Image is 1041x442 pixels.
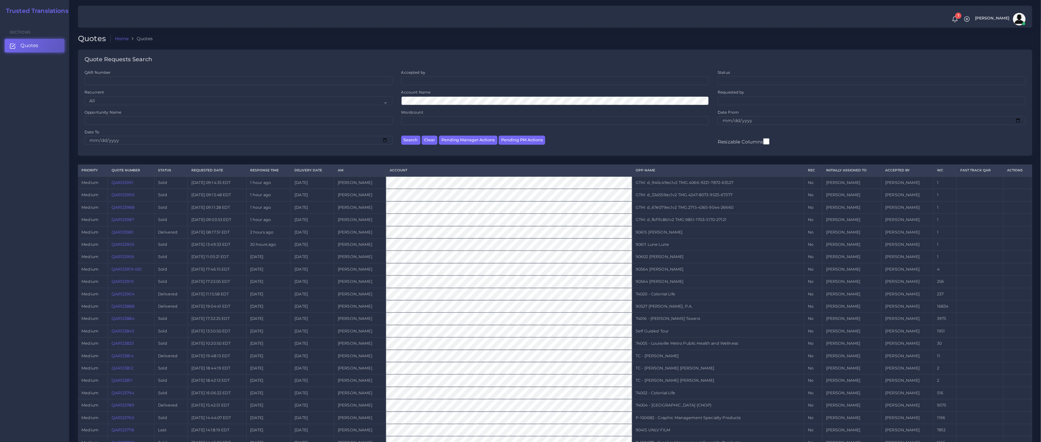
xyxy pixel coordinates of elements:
[291,251,334,263] td: [DATE]
[822,424,881,436] td: [PERSON_NAME]
[972,13,1028,25] a: [PERSON_NAME]avatar
[334,362,386,374] td: [PERSON_NAME]
[246,201,291,213] td: 1 hour ago
[20,42,38,49] span: Quotes
[804,201,822,213] td: No
[291,226,334,238] td: [DATE]
[882,337,934,350] td: [PERSON_NAME]
[401,136,420,145] button: Search
[822,165,881,176] th: Initially Assigned to
[2,8,68,15] h2: Trusted Translations
[155,288,188,300] td: Delivered
[246,276,291,288] td: [DATE]
[85,56,152,63] h4: Quote Requests Search
[112,192,134,197] a: QAR123990
[246,313,291,325] td: [DATE]
[81,180,98,185] span: medium
[188,424,246,436] td: [DATE] 14:18:19 EDT
[822,201,881,213] td: [PERSON_NAME]
[334,251,386,263] td: [PERSON_NAME]
[112,254,134,259] a: QAR123956
[81,217,98,222] span: medium
[246,176,291,189] td: 1 hour ago
[155,350,188,362] td: Delivered
[822,362,881,374] td: [PERSON_NAME]
[957,165,1004,176] th: Fast Track QAR
[334,300,386,312] td: [PERSON_NAME]
[632,238,804,251] td: 90611 Lune Lune
[882,412,934,424] td: [PERSON_NAME]
[933,251,956,263] td: 1
[804,238,822,251] td: No
[632,325,804,337] td: Self Guided Tour
[334,325,386,337] td: [PERSON_NAME]
[804,300,822,312] td: No
[334,424,386,436] td: [PERSON_NAME]
[822,288,881,300] td: [PERSON_NAME]
[882,165,934,176] th: Accepted by
[822,325,881,337] td: [PERSON_NAME]
[804,189,822,201] td: No
[632,201,804,213] td: GTM: d_67e079ec1v2 TMG.2715-4365-9544-26660
[882,424,934,436] td: [PERSON_NAME]
[246,412,291,424] td: [DATE]
[804,288,822,300] td: No
[85,70,111,75] label: QAR Number
[188,176,246,189] td: [DATE] 09:14:35 EDT
[933,313,956,325] td: 3975
[112,415,134,420] a: QAR123760
[81,341,98,346] span: medium
[155,251,188,263] td: Sold
[718,110,739,115] label: Date From
[188,214,246,226] td: [DATE] 09:03:53 EDT
[632,424,804,436] td: 90415 UNLV FILM
[632,176,804,189] td: GTM: d_940c49ec1v2 TMG.4066-9221-7872-63527
[632,276,804,288] td: 90564 [PERSON_NAME]
[933,412,956,424] td: 1196
[499,136,545,145] button: Pending PM Actions
[5,39,64,52] a: Quotes
[246,325,291,337] td: [DATE]
[334,387,386,399] td: [PERSON_NAME]
[291,276,334,288] td: [DATE]
[882,350,934,362] td: [PERSON_NAME]
[188,399,246,412] td: [DATE] 15:42:51 EDT
[334,263,386,275] td: [PERSON_NAME]
[188,165,246,176] th: Requested Date
[632,263,804,275] td: 90564 [PERSON_NAME]
[439,136,497,145] button: Pending Manager Actions
[822,300,881,312] td: [PERSON_NAME]
[246,214,291,226] td: 1 hour ago
[882,226,934,238] td: [PERSON_NAME]
[155,399,188,412] td: Delivered
[882,313,934,325] td: [PERSON_NAME]
[933,387,956,399] td: 516
[291,387,334,399] td: [DATE]
[804,362,822,374] td: No
[155,176,188,189] td: Sold
[291,337,334,350] td: [DATE]
[933,288,956,300] td: 237
[81,428,98,432] span: medium
[804,325,822,337] td: No
[155,424,188,436] td: Lost
[933,300,956,312] td: 16834
[632,288,804,300] td: 74020 - Colonial Life
[188,387,246,399] td: [DATE] 16:06:22 EDT
[291,412,334,424] td: [DATE]
[246,387,291,399] td: [DATE]
[246,424,291,436] td: [DATE]
[334,201,386,213] td: [PERSON_NAME]
[804,165,822,176] th: REC
[933,399,956,412] td: 9575
[632,300,804,312] td: 90527 [PERSON_NAME], P.A.
[804,176,822,189] td: No
[112,230,134,234] a: QAR123981
[291,325,334,337] td: [DATE]
[155,313,188,325] td: Sold
[334,189,386,201] td: [PERSON_NAME]
[112,329,134,333] a: QAR123843
[632,214,804,226] td: GTM: d_fbf1fc8b1v2 TMG.9851-1703-5170-27121
[933,424,956,436] td: 7812
[822,238,881,251] td: [PERSON_NAME]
